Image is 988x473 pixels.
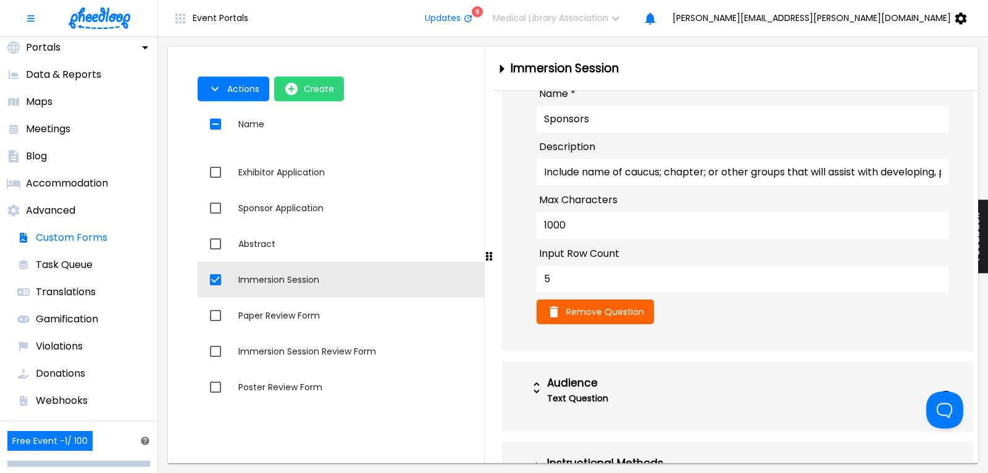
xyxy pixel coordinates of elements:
strong: Important Information to Review Before Submitting [10,11,290,24]
div: Exhibitor Application [238,166,645,178]
a: Custom Forms [10,224,157,251]
button: [PERSON_NAME][EMAIL_ADDRESS][PERSON_NAME][DOMAIN_NAME] [663,6,983,31]
h3: Immersion Session [511,62,619,75]
div: Paper Review Form [238,309,645,322]
div: Immersion Session Review Form [238,345,645,358]
p: Translations [36,285,96,299]
a: Task Queue [10,251,157,278]
p: Portals [26,40,61,55]
div: Poster Review Form [238,381,645,393]
a: Help [135,435,150,446]
iframe: Toggle Customer Support [926,391,963,429]
button: Updates9 [415,6,483,31]
p: Data & Reports [26,67,101,82]
span: Max Characters [539,193,617,207]
button: close-drawer [492,56,511,81]
div: Name [238,117,264,132]
span: Feedback [970,212,982,261]
button: Actions [198,77,269,101]
div: 9 [472,6,483,17]
a: Donations [10,360,157,387]
div: Sponsor Application [238,202,645,214]
div: Instructional Methods [547,458,856,470]
span: [PERSON_NAME][EMAIL_ADDRESS][PERSON_NAME][DOMAIN_NAME] [672,13,951,23]
div: Text Question [547,390,856,407]
a: Translations [10,278,157,306]
span: Input Row Count [539,246,619,261]
p: Task Queue [36,257,93,272]
p: Donations [36,366,85,381]
div: drag-to-resize [484,47,492,463]
span: Name * [539,86,576,101]
span: Actions [227,84,259,94]
span: AudienceText Question [529,377,856,407]
button: Medical Library Association [483,6,638,31]
button: Sort [233,113,269,136]
img: logo [69,7,130,29]
span: Updates [425,13,461,23]
div: Abstract [238,238,645,250]
div: AudienceText Question [517,366,958,417]
p: Webhooks [36,393,88,408]
p: Violations [36,339,83,354]
div: Immersion Session [238,274,645,286]
div: Audience [547,377,856,390]
div: Free Event - 1 / 100 [7,431,93,451]
span: Description [539,140,595,154]
p: Advanced [26,203,75,218]
span: Event Portals [193,13,248,23]
p: Gamification [36,312,98,327]
button: Event Portals [163,6,258,31]
p: Blog [26,149,47,164]
button: Remove Question [537,299,654,324]
a: Gamification [10,306,157,333]
body: Immersion sessions are meant to provide an in-depth perspective on areas of interest to MLA membe... [10,10,430,206]
p: Maps [26,94,52,109]
div: Remove Question [537,299,948,324]
a: Webhooks [10,387,157,414]
span: Remove Question [566,307,644,317]
button: open-Create [274,77,344,101]
span: Medical Library Association [493,13,608,23]
a: Violations [10,333,157,360]
p: Accommodation [26,176,108,191]
p: Meetings [26,122,70,136]
p: Custom Forms [36,230,107,245]
svg: Drag to resize [486,251,492,261]
span: Create [304,84,334,94]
